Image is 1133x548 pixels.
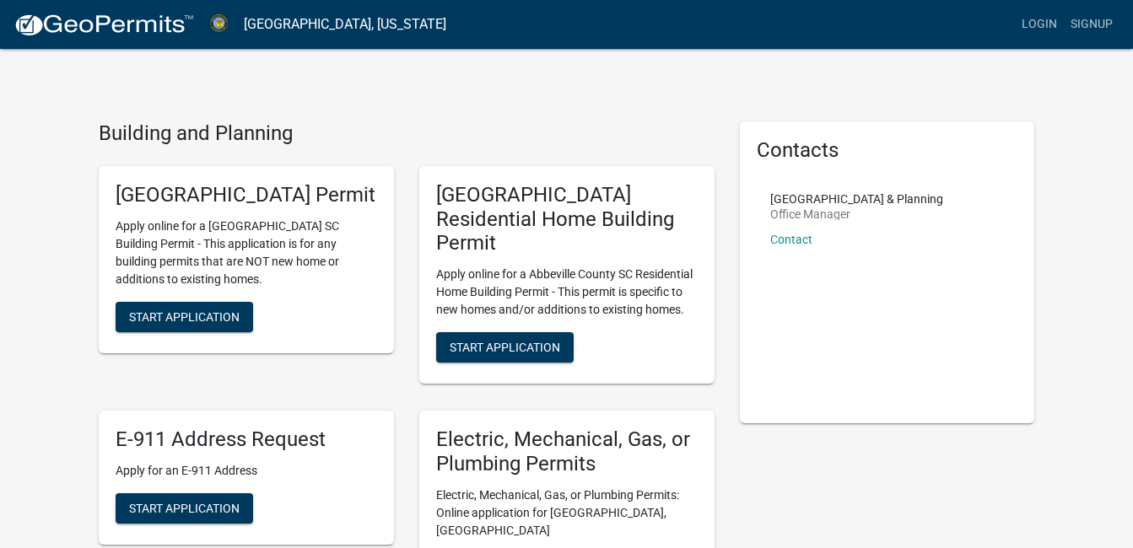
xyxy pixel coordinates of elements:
[450,341,560,354] span: Start Application
[1064,8,1120,40] a: Signup
[770,233,812,246] a: Contact
[116,302,253,332] button: Start Application
[436,427,698,476] h5: Electric, Mechanical, Gas, or Plumbing Permits
[436,332,574,363] button: Start Application
[770,193,943,205] p: [GEOGRAPHIC_DATA] & Planning
[129,309,240,323] span: Start Application
[1015,8,1064,40] a: Login
[129,501,240,514] span: Start Application
[116,462,377,480] p: Apply for an E-911 Address
[770,208,943,220] p: Office Manager
[116,427,377,452] h5: E-911 Address Request
[244,10,446,39] a: [GEOGRAPHIC_DATA], [US_STATE]
[116,183,377,207] h5: [GEOGRAPHIC_DATA] Permit
[436,183,698,255] h5: [GEOGRAPHIC_DATA] Residential Home Building Permit
[99,121,715,146] h4: Building and Planning
[116,218,377,288] p: Apply online for a [GEOGRAPHIC_DATA] SC Building Permit - This application is for any building pe...
[757,138,1018,163] h5: Contacts
[208,13,230,35] img: Abbeville County, South Carolina
[436,266,698,319] p: Apply online for a Abbeville County SC Residential Home Building Permit - This permit is specific...
[436,486,698,540] p: Electric, Mechanical, Gas, or Plumbing Permits: Online application for [GEOGRAPHIC_DATA], [GEOGRA...
[116,493,253,524] button: Start Application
